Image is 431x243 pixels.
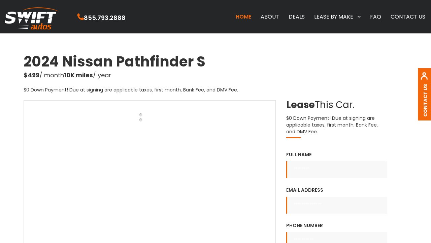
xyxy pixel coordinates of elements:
input: Email Address [286,197,387,214]
p: $0 Down Payment! Due at signing are applicable taxes, first month, Bank Fee, and DMV Fee. [286,115,387,135]
label: Full Name [286,151,387,178]
a: LEASE BY MAKE [309,9,365,24]
a: 855.793.2888 [77,14,126,22]
span: Lease [286,98,315,111]
strong: $499 [24,71,39,79]
img: contact us, iconuser [420,72,428,84]
p: / month / year [24,71,407,80]
a: FAQ [365,9,386,24]
h3: This Car. [286,100,387,110]
a: DEALS [284,9,309,24]
a: 2 [138,117,143,123]
a: Contact Us [422,84,429,116]
label: Email Address [286,187,387,214]
input: Full Name [286,161,387,178]
a: 1 [138,112,143,117]
h1: 2024 Nissan Pathfinder S [24,54,407,70]
img: Swift Autos [5,3,59,30]
a: HOME [231,9,256,24]
a: CONTACT US [386,9,430,24]
strong: 10K miles [64,71,93,79]
a: ABOUT [256,9,284,24]
span: 855.793.2888 [84,13,126,23]
p: $0 Down Payment! Due at signing are applicable taxes, first month, Bank Fee, and DMV Fee. [24,86,407,93]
